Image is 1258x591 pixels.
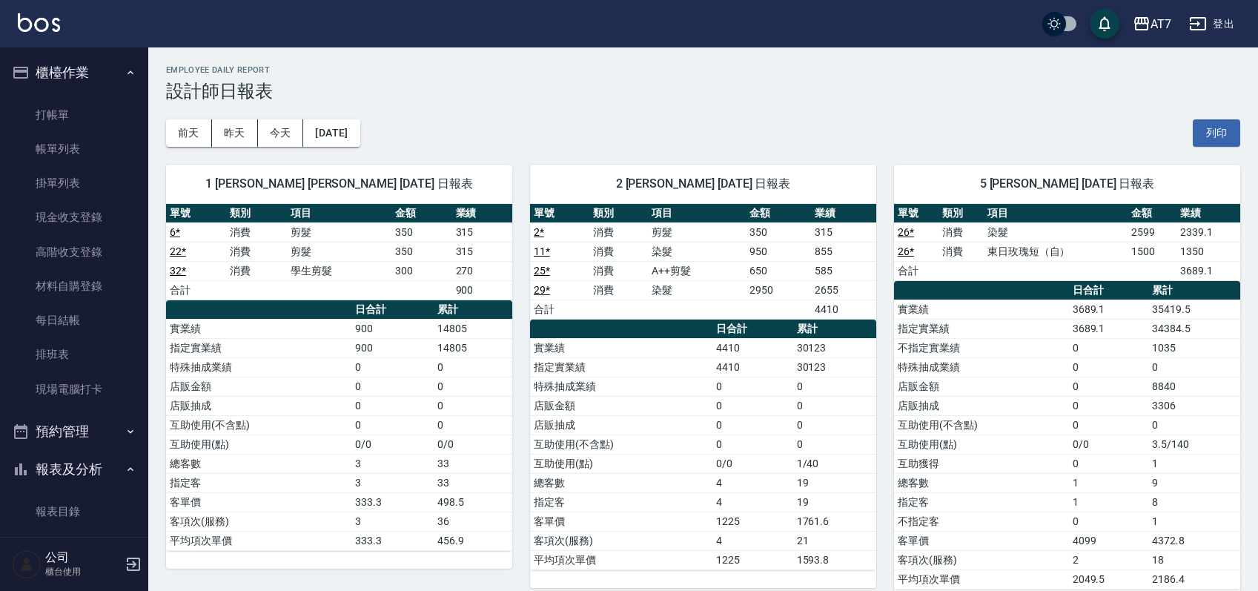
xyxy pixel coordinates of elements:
[452,261,512,280] td: 270
[811,204,876,223] th: 業績
[45,550,121,565] h5: 公司
[391,261,451,280] td: 300
[530,512,712,531] td: 客單價
[391,222,451,242] td: 350
[1148,338,1240,357] td: 1035
[793,492,876,512] td: 19
[452,204,512,223] th: 業績
[1176,242,1240,261] td: 1350
[712,377,793,396] td: 0
[6,450,142,489] button: 報表及分析
[166,65,1240,75] h2: Employee Daily Report
[984,242,1128,261] td: 東日玫瑰短（自）
[1069,319,1149,338] td: 3689.1
[894,415,1069,435] td: 互助使用(不含點)
[793,415,876,435] td: 0
[1176,261,1240,280] td: 3689.1
[1128,242,1177,261] td: 1500
[648,280,746,300] td: 染髮
[712,357,793,377] td: 4410
[793,435,876,454] td: 0
[351,454,433,473] td: 3
[6,53,142,92] button: 櫃檯作業
[712,320,793,339] th: 日合計
[434,300,512,320] th: 累計
[530,204,589,223] th: 單號
[258,119,304,147] button: 今天
[530,377,712,396] td: 特殊抽成業績
[434,435,512,454] td: 0/0
[434,531,512,550] td: 456.9
[1148,550,1240,569] td: 18
[1148,396,1240,415] td: 3306
[938,204,983,223] th: 類別
[1176,222,1240,242] td: 2339.1
[166,119,212,147] button: 前天
[589,242,649,261] td: 消費
[1069,454,1149,473] td: 0
[434,415,512,435] td: 0
[530,415,712,435] td: 店販抽成
[938,242,983,261] td: 消費
[184,176,494,191] span: 1 [PERSON_NAME] [PERSON_NAME] [DATE] 日報表
[530,357,712,377] td: 指定實業績
[6,529,142,563] a: 店家日報表
[351,338,433,357] td: 900
[1148,300,1240,319] td: 35419.5
[894,204,1240,281] table: a dense table
[1128,222,1177,242] td: 2599
[351,435,433,454] td: 0/0
[712,512,793,531] td: 1225
[18,13,60,32] img: Logo
[6,372,142,406] a: 現場電腦打卡
[166,204,512,300] table: a dense table
[793,377,876,396] td: 0
[1183,10,1240,38] button: 登出
[530,531,712,550] td: 客項次(服務)
[1193,119,1240,147] button: 列印
[1069,512,1149,531] td: 0
[452,242,512,261] td: 315
[1151,15,1171,33] div: AT7
[434,357,512,377] td: 0
[1069,357,1149,377] td: 0
[894,435,1069,454] td: 互助使用(點)
[894,550,1069,569] td: 客項次(服務)
[793,454,876,473] td: 1/40
[226,242,286,261] td: 消費
[894,261,938,280] td: 合計
[391,204,451,223] th: 金額
[894,569,1069,589] td: 平均項次單價
[712,396,793,415] td: 0
[530,204,876,320] table: a dense table
[712,415,793,435] td: 0
[1148,512,1240,531] td: 1
[811,222,876,242] td: 315
[894,281,1240,590] table: a dense table
[6,166,142,200] a: 掛單列表
[166,319,351,338] td: 實業績
[712,492,793,512] td: 4
[793,473,876,492] td: 19
[648,204,746,223] th: 項目
[1069,415,1149,435] td: 0
[746,242,811,261] td: 950
[212,119,258,147] button: 昨天
[589,222,649,242] td: 消費
[452,280,512,300] td: 900
[303,119,360,147] button: [DATE]
[351,531,433,550] td: 333.3
[746,222,811,242] td: 350
[530,454,712,473] td: 互助使用(點)
[1148,454,1240,473] td: 1
[434,473,512,492] td: 33
[434,396,512,415] td: 0
[712,435,793,454] td: 0
[589,280,649,300] td: 消費
[712,473,793,492] td: 4
[166,81,1240,102] h3: 設計師日報表
[166,512,351,531] td: 客項次(服務)
[1176,204,1240,223] th: 業績
[1148,569,1240,589] td: 2186.4
[452,222,512,242] td: 315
